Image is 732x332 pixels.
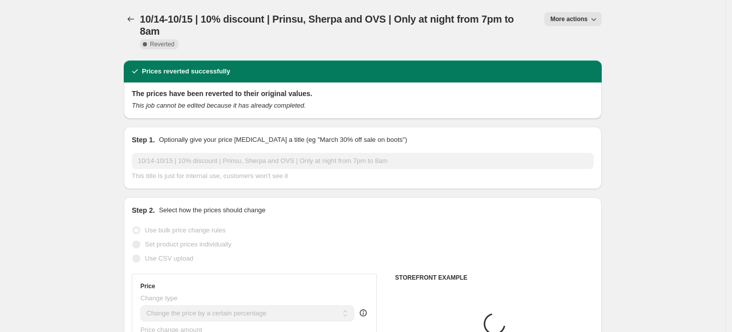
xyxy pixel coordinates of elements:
span: Use CSV upload [145,255,193,262]
span: Change type [140,294,178,302]
h6: STOREFRONT EXAMPLE [395,274,594,282]
span: More actions [550,15,588,23]
span: This title is just for internal use, customers won't see it [132,172,288,180]
h2: The prices have been reverted to their original values. [132,89,594,99]
span: Use bulk price change rules [145,226,225,234]
span: Reverted [150,40,175,48]
h3: Price [140,282,155,290]
span: Set product prices individually [145,240,231,248]
button: More actions [544,12,602,26]
p: Select how the prices should change [159,205,266,215]
h2: Step 1. [132,135,155,145]
h2: Step 2. [132,205,155,215]
div: help [358,308,368,318]
span: 10/14-10/15 | 10% discount | Prinsu, Sherpa and OVS | Only at night from 7pm to 8am [140,14,514,37]
i: This job cannot be edited because it has already completed. [132,102,306,109]
input: 30% off holiday sale [132,153,594,169]
p: Optionally give your price [MEDICAL_DATA] a title (eg "March 30% off sale on boots") [159,135,407,145]
button: Price change jobs [124,12,138,26]
h2: Prices reverted successfully [142,66,230,76]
